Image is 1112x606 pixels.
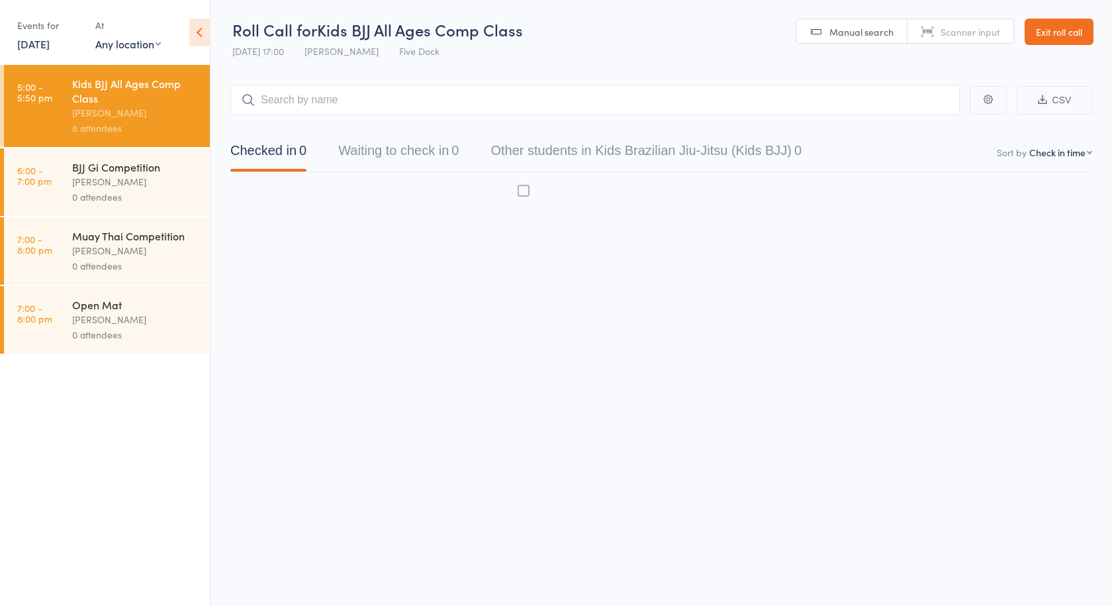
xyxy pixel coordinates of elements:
span: Kids BJJ All Ages Comp Class [317,19,523,40]
button: Waiting to check in0 [338,136,459,172]
a: 5:00 -5:50 pmKids BJJ All Ages Comp Class[PERSON_NAME]8 attendees [4,65,210,147]
a: 6:00 -7:00 pmBJJ Gi Competition[PERSON_NAME]0 attendees [4,148,210,216]
time: 7:00 - 8:00 pm [17,234,52,255]
button: Checked in0 [230,136,306,172]
div: 0 [299,143,306,158]
button: Other students in Kids Brazilian Jiu-Jitsu (Kids BJJ)0 [490,136,802,172]
button: CSV [1017,86,1092,115]
span: [DATE] 17:00 [232,44,284,58]
div: 0 attendees [72,189,199,205]
input: Search by name [230,85,960,115]
span: Scanner input [941,25,1000,38]
div: Open Mat [72,297,199,312]
label: Sort by [997,146,1027,159]
div: [PERSON_NAME] [72,174,199,189]
div: 0 attendees [72,258,199,274]
time: 5:00 - 5:50 pm [17,81,52,103]
span: Roll Call for [232,19,317,40]
time: 7:00 - 8:00 pm [17,303,52,324]
div: 0 attendees [72,327,199,342]
span: Five Dock [399,44,440,58]
time: 6:00 - 7:00 pm [17,165,52,186]
a: 7:00 -8:00 pmMuay Thai Competition[PERSON_NAME]0 attendees [4,217,210,285]
div: At [95,15,161,36]
span: [PERSON_NAME] [304,44,379,58]
div: Check in time [1029,146,1086,159]
div: [PERSON_NAME] [72,243,199,258]
div: BJJ Gi Competition [72,160,199,174]
a: [DATE] [17,36,50,51]
div: Muay Thai Competition [72,228,199,243]
span: Manual search [829,25,894,38]
div: 0 [451,143,459,158]
a: Exit roll call [1025,19,1093,45]
div: Any location [95,36,161,51]
div: [PERSON_NAME] [72,105,199,121]
div: 8 attendees [72,121,199,136]
div: [PERSON_NAME] [72,312,199,327]
div: Events for [17,15,82,36]
div: Kids BJJ All Ages Comp Class [72,76,199,105]
div: 0 [794,143,802,158]
a: 7:00 -8:00 pmOpen Mat[PERSON_NAME]0 attendees [4,286,210,354]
